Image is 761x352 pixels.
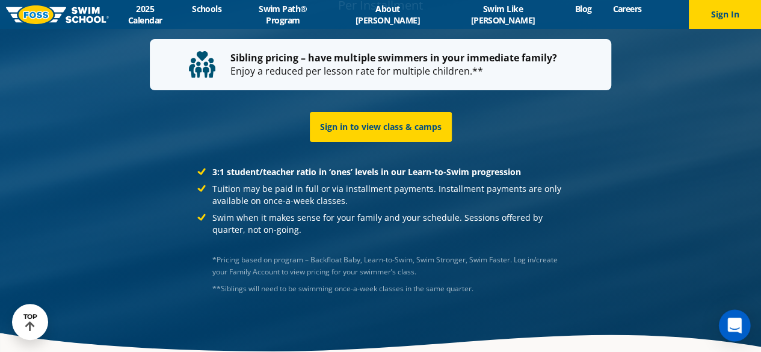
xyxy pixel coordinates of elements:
[182,3,232,14] a: Schools
[310,112,452,142] a: Sign in to view class & camps
[719,310,751,342] div: Open Intercom Messenger
[197,183,564,207] li: Tuition may be paid in full or via installment payments. Installment payments are only available ...
[189,51,215,78] img: tuition-family-children.svg
[197,212,564,236] li: Swim when it makes sense for your family and your schedule. Sessions offered by quarter, not on-g...
[212,254,564,278] p: *Pricing based on program – Backfloat Baby, Learn-to-Swim, Swim Stronger, Swim Faster. Log in/cre...
[212,283,564,295] div: Josef Severson, Rachael Blom (group direct message)
[109,3,182,26] a: 2025 Calendar
[23,313,37,332] div: TOP
[564,3,602,14] a: Blog
[230,51,556,64] strong: Sibling pricing – have multiple swimmers in your immediate family?
[212,166,521,178] strong: 3:1 student/teacher ratio in ‘ones’ levels in our Learn-to-Swim progression
[189,51,572,78] p: Enjoy a reduced per lesson rate for multiple children.**
[602,3,652,14] a: Careers
[212,283,564,295] div: **Siblings will need to be swimming once-a-week classes in the same quarter.
[6,5,109,24] img: FOSS Swim School Logo
[232,3,334,26] a: Swim Path® Program
[442,3,564,26] a: Swim Like [PERSON_NAME]
[334,3,442,26] a: About [PERSON_NAME]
